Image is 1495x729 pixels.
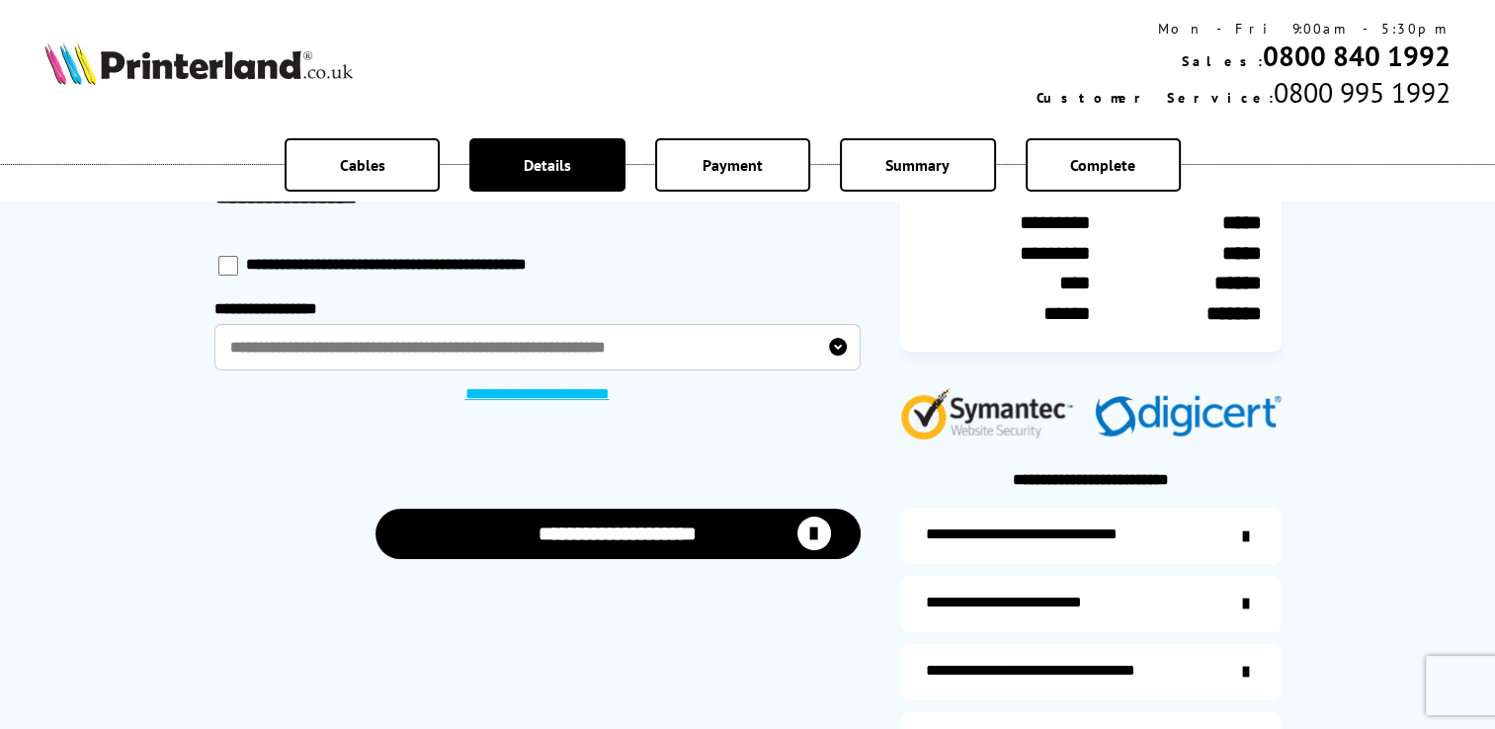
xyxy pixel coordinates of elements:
a: additional-ink [900,508,1282,564]
span: Sales: [1182,52,1263,70]
img: Printerland Logo [44,41,353,85]
span: Customer Service: [1037,89,1274,107]
span: Cables [340,155,385,175]
a: 0800 840 1992 [1263,38,1451,74]
span: 0800 995 1992 [1274,74,1451,111]
a: additional-cables [900,644,1282,700]
span: Details [524,155,571,175]
span: Complete [1070,155,1135,175]
a: items-arrive [900,576,1282,632]
span: Summary [885,155,950,175]
span: Payment [703,155,763,175]
div: Mon - Fri 9:00am - 5:30pm [1037,20,1451,38]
